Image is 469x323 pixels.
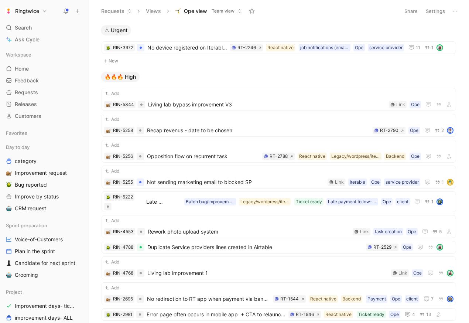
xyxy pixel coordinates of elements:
button: 🤖 [4,271,13,279]
div: service provider [386,178,419,186]
span: Candidate for next sprint [15,259,75,267]
img: 🤸 [175,8,181,14]
button: 🪲 [106,45,111,50]
div: Ope [411,153,420,160]
button: 🤖 [4,204,13,213]
a: 🪲RIN-2981Error page often occurs in mobile app + CTA to relaunch the app is brokenOpeTicket ready... [102,308,456,321]
span: ⚠ Urgent [105,27,127,34]
img: 🪲 [106,245,110,250]
a: Voice-of-Customers [3,234,86,245]
div: RIN-5344 [113,101,134,108]
button: 7 [422,295,435,303]
span: Plan in the sprint [15,248,55,255]
button: 🐌 [106,229,111,234]
div: React native [267,44,294,51]
button: Add [104,258,120,266]
span: Customers [15,112,41,120]
span: Late payment banner not shown when payment method is bancontact [146,197,165,206]
img: 🪲 [6,182,12,188]
span: category [15,157,37,165]
button: Add [104,90,120,97]
button: New [101,57,457,65]
span: Sprint preparation [6,222,47,229]
div: Link [396,101,405,108]
div: RIN-2695 [113,295,133,303]
a: Add🐌RIN-5255Not sending marketing email to blocked SPservice providerOpeIterableLink1avatar [102,166,456,188]
span: Rework photo upload system [148,227,350,236]
img: 🐌 [106,297,110,302]
button: Add [104,116,120,123]
button: 2 [433,126,445,135]
a: Improve by status [3,191,86,202]
button: 1 [423,44,435,52]
span: 1 [442,180,444,184]
img: ♟️ [6,260,12,266]
button: 🪲 [106,194,111,200]
a: category [3,156,86,167]
span: Home [15,65,29,72]
div: Ope [408,228,416,235]
div: Ticket ready [358,311,384,318]
a: Requests [3,87,86,98]
div: 🐌 [106,154,111,159]
div: RIN-5222 [113,193,133,201]
img: avatar [437,245,442,250]
span: CRM request [15,205,46,212]
div: 🐌 [106,271,111,276]
button: Views [143,6,164,17]
div: RIN-4553 [113,228,134,235]
div: RIN-5255 [113,178,133,186]
div: RIN-5256 [113,153,133,160]
span: Grooming [15,271,38,279]
div: Ticket ready [296,198,322,205]
div: Iterable [350,178,365,186]
div: Ope [392,295,400,303]
button: 🤸Ope viewTeam view [172,6,245,17]
button: ⚠ Urgent [101,25,131,35]
div: Link [335,178,344,186]
div: Backend [342,295,361,303]
span: Opposition flow on recurrent task [147,152,259,161]
div: Legacy/wordpress/iterable [331,153,380,160]
div: Payment [367,295,386,303]
div: Ope [355,44,363,51]
button: 🪲 [4,180,13,189]
div: Ope [411,101,420,108]
div: Ope [413,269,422,277]
div: RIN-5258 [113,127,133,134]
div: RIN-3972 [113,44,133,51]
a: 🪲RIN-4788Duplicate Service providers lines created in AirtableOpeRT-2529avatar [102,241,456,254]
span: Bug reported [15,181,47,188]
button: Add [104,217,120,224]
span: Ask Cycle [15,35,40,44]
a: Feedback [3,75,86,86]
span: Not sending marketing email to blocked SP [147,178,325,187]
img: 🐌 [106,180,110,185]
button: 🔥🔥🔥 High [101,72,140,82]
div: Favorites [3,127,86,139]
button: 🐌 [4,169,13,177]
div: 🐌 [106,102,111,107]
img: avatar [448,271,453,276]
span: 2 [441,128,444,133]
span: 4 [412,312,415,317]
div: RT-2529 [373,244,391,251]
img: 🤖 [6,272,12,278]
img: 🪲 [106,195,110,200]
button: 🐌 [106,128,111,133]
button: 🐌 [106,296,111,302]
div: Legacy/wordpress/iterable [240,198,289,205]
a: Add🐌RIN-4553Rework photo upload systemOpetask creationLink5 [102,215,456,238]
img: 🐌 [106,271,110,276]
div: RT-1946 [296,311,314,318]
div: service provider [369,44,403,51]
button: Add [104,142,120,149]
div: Late payment follow-up [328,198,377,205]
span: No redirection to RT app when payment via bancontact ( missing success url for the Stripe Payment... [147,295,270,303]
button: 🪲 [106,245,111,250]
